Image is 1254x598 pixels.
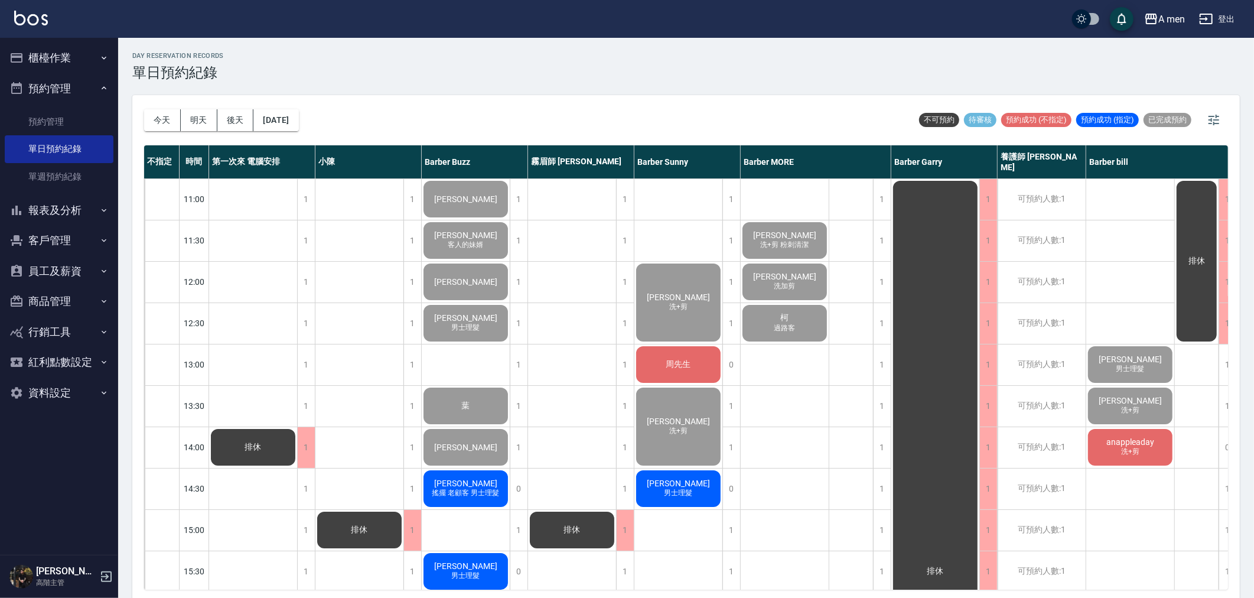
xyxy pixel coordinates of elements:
[873,179,891,220] div: 1
[751,230,819,240] span: [PERSON_NAME]
[14,11,48,25] img: Logo
[1144,115,1191,125] span: 已完成預約
[5,317,113,347] button: 行銷工具
[979,179,997,220] div: 1
[1158,12,1185,27] div: A men
[297,510,315,551] div: 1
[891,145,998,178] div: Barber Garry
[180,178,209,220] div: 11:00
[998,220,1086,261] div: 可預約人數:1
[772,323,798,333] span: 過路客
[510,427,527,468] div: 1
[1219,344,1236,385] div: 1
[403,179,421,220] div: 1
[403,469,421,509] div: 1
[616,469,634,509] div: 1
[964,115,996,125] span: 待審核
[873,551,891,592] div: 1
[180,551,209,592] div: 15:30
[1194,8,1240,30] button: 登出
[722,469,740,509] div: 0
[297,303,315,344] div: 1
[1219,303,1236,344] div: 1
[5,347,113,378] button: 紅利點數設定
[403,551,421,592] div: 1
[510,469,527,509] div: 0
[403,427,421,468] div: 1
[180,509,209,551] div: 15:00
[998,551,1086,592] div: 可預約人數:1
[430,488,502,498] span: 搖擺 老顧客 男士理髮
[5,378,113,408] button: 資料設定
[1219,220,1236,261] div: 1
[741,145,891,178] div: Barber MORE
[758,240,812,250] span: 洗+剪 粉刺清潔
[616,262,634,303] div: 1
[722,179,740,220] div: 1
[772,281,798,291] span: 洗加剪
[1119,447,1142,457] span: 洗+剪
[403,303,421,344] div: 1
[9,565,33,589] img: Person
[919,115,959,125] span: 不可預約
[873,262,891,303] div: 1
[873,427,891,468] div: 1
[998,469,1086,509] div: 可預約人數:1
[460,401,473,411] span: 葉
[132,52,224,60] h2: day Reservation records
[779,313,792,323] span: 柯
[1219,551,1236,592] div: 1
[36,577,96,588] p: 高階主管
[510,386,527,427] div: 1
[510,262,527,303] div: 1
[209,145,315,178] div: 第一次來 電腦安排
[432,277,500,287] span: [PERSON_NAME]
[36,565,96,577] h5: [PERSON_NAME]
[662,488,695,498] span: 男士理髮
[180,385,209,427] div: 13:30
[1104,437,1157,447] span: anappleaday
[722,262,740,303] div: 1
[998,427,1086,468] div: 可預約人數:1
[722,386,740,427] div: 1
[616,220,634,261] div: 1
[873,510,891,551] div: 1
[616,344,634,385] div: 1
[667,426,690,436] span: 洗+剪
[403,344,421,385] div: 1
[297,386,315,427] div: 1
[1096,355,1164,364] span: [PERSON_NAME]
[1186,256,1207,266] span: 排休
[1219,510,1236,551] div: 1
[616,303,634,344] div: 1
[5,163,113,190] a: 單週預約紀錄
[432,313,500,323] span: [PERSON_NAME]
[403,262,421,303] div: 1
[180,427,209,468] div: 14:00
[1219,262,1236,303] div: 1
[297,262,315,303] div: 1
[432,230,500,240] span: [PERSON_NAME]
[510,551,527,592] div: 0
[217,109,254,131] button: 後天
[297,220,315,261] div: 1
[1096,396,1164,405] span: [PERSON_NAME]
[297,551,315,592] div: 1
[180,220,209,261] div: 11:30
[979,220,997,261] div: 1
[644,417,712,426] span: [PERSON_NAME]
[132,64,224,81] h3: 單日預約紀錄
[180,145,209,178] div: 時間
[297,179,315,220] div: 1
[722,510,740,551] div: 1
[1086,145,1237,178] div: Barber bill
[403,510,421,551] div: 1
[998,179,1086,220] div: 可預約人數:1
[432,561,500,571] span: [PERSON_NAME]
[180,303,209,344] div: 12:30
[722,303,740,344] div: 1
[510,220,527,261] div: 1
[722,220,740,261] div: 1
[315,145,422,178] div: 小陳
[349,525,370,535] span: 排休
